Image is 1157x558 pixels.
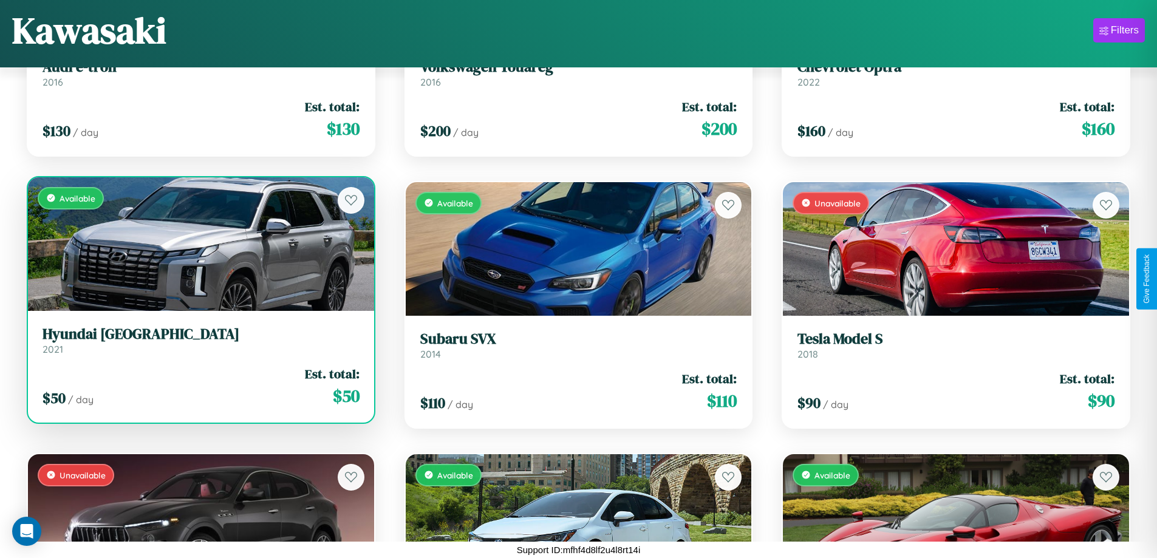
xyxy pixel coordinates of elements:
[682,98,737,115] span: Est. total:
[420,330,737,348] h3: Subaru SVX
[437,470,473,480] span: Available
[1082,117,1114,141] span: $ 160
[420,76,441,88] span: 2016
[43,58,360,76] h3: Audi e-tron
[73,126,98,138] span: / day
[305,365,360,383] span: Est. total:
[797,121,825,141] span: $ 160
[797,76,820,88] span: 2022
[1111,24,1139,36] div: Filters
[797,348,818,360] span: 2018
[814,470,850,480] span: Available
[797,58,1114,88] a: Chevrolet Optra2022
[60,193,95,203] span: Available
[420,330,737,360] a: Subaru SVX2014
[43,325,360,343] h3: Hyundai [GEOGRAPHIC_DATA]
[43,343,63,355] span: 2021
[701,117,737,141] span: $ 200
[333,384,360,408] span: $ 50
[1093,18,1145,43] button: Filters
[1088,389,1114,413] span: $ 90
[797,393,821,413] span: $ 90
[12,517,41,546] div: Open Intercom Messenger
[43,76,63,88] span: 2016
[305,98,360,115] span: Est. total:
[828,126,853,138] span: / day
[68,393,94,406] span: / day
[682,370,737,387] span: Est. total:
[1142,254,1151,304] div: Give Feedback
[1060,370,1114,387] span: Est. total:
[707,389,737,413] span: $ 110
[420,58,737,76] h3: Volkswagen Touareg
[797,58,1114,76] h3: Chevrolet Optra
[437,198,473,208] span: Available
[43,388,66,408] span: $ 50
[43,325,360,355] a: Hyundai [GEOGRAPHIC_DATA]2021
[43,121,70,141] span: $ 130
[453,126,479,138] span: / day
[823,398,848,410] span: / day
[420,393,445,413] span: $ 110
[814,198,861,208] span: Unavailable
[1060,98,1114,115] span: Est. total:
[797,330,1114,348] h3: Tesla Model S
[12,5,166,55] h1: Kawasaki
[797,330,1114,360] a: Tesla Model S2018
[327,117,360,141] span: $ 130
[420,348,441,360] span: 2014
[517,542,640,558] p: Support ID: mfhf4d8lf2u4l8rt14i
[448,398,473,410] span: / day
[43,58,360,88] a: Audi e-tron2016
[60,470,106,480] span: Unavailable
[420,121,451,141] span: $ 200
[420,58,737,88] a: Volkswagen Touareg2016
